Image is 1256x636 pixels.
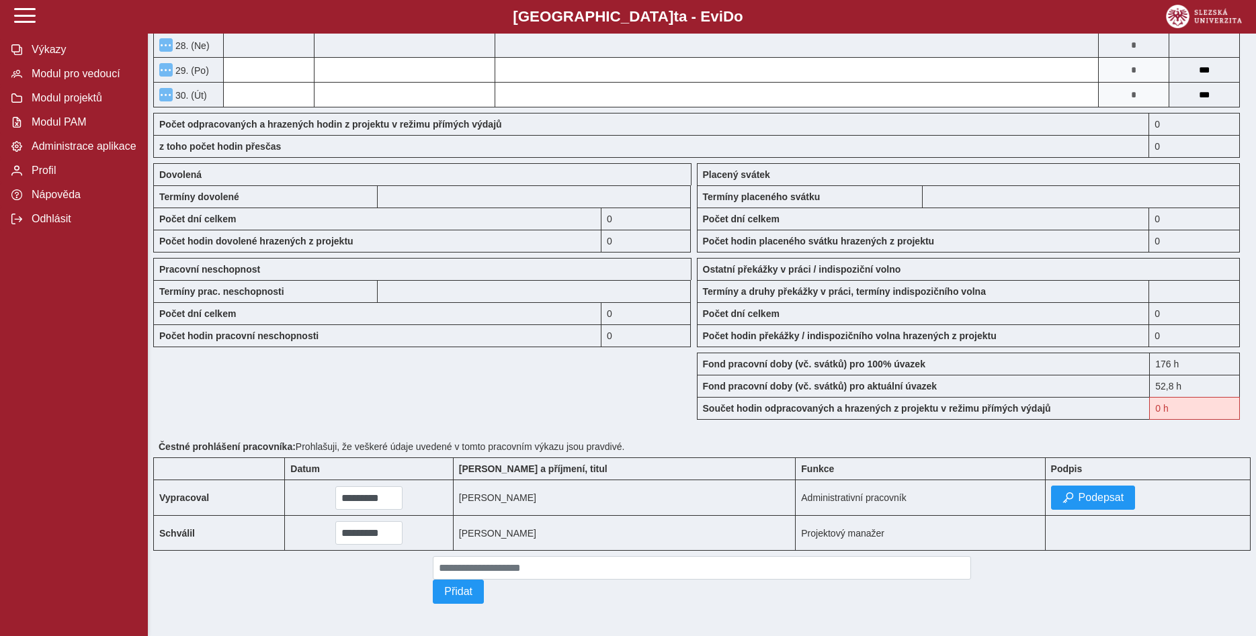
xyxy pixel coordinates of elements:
[801,463,834,474] b: Funkce
[290,463,320,474] b: Datum
[28,44,136,56] span: Výkazy
[601,230,691,253] div: 0
[28,165,136,177] span: Profil
[1149,324,1240,347] div: 0
[159,528,195,539] b: Schválil
[159,214,236,224] b: Počet dní celkem
[453,516,795,551] td: [PERSON_NAME]
[1149,302,1240,324] div: 0
[40,8,1216,26] b: [GEOGRAPHIC_DATA] a - Evi
[703,214,780,224] b: Počet dní celkem
[28,92,136,104] span: Modul projektů
[734,8,743,25] span: o
[1051,463,1083,474] b: Podpis
[703,359,925,369] b: Fond pracovní doby (vč. svátků) pro 100% úvazek
[159,236,353,246] b: Počet hodin dovolené hrazených z projektu
[28,213,136,225] span: Odhlásit
[1149,375,1240,397] div: 52,8 h
[703,403,1051,414] b: Součet hodin odpracovaných a hrazených z projektu v režimu přímých výdajů
[159,308,236,319] b: Počet dní celkem
[601,208,691,230] div: 0
[703,169,770,180] b: Placený svátek
[28,116,136,128] span: Modul PAM
[1149,397,1240,420] div: Fond pracovní doby (52,8 h) a součet hodin (0 h) se neshodují!
[159,119,502,130] b: Počet odpracovaných a hrazených hodin z projektu v režimu přímých výdajů
[28,140,136,152] span: Administrace aplikace
[444,586,472,598] span: Přidat
[159,286,284,297] b: Termíny prac. neschopnosti
[28,68,136,80] span: Modul pro vedoucí
[159,330,319,341] b: Počet hodin pracovní neschopnosti
[1079,492,1124,504] span: Podepsat
[173,90,207,101] span: 30. (Út)
[153,436,1251,457] div: Prohlašuji, že veškeré údaje uvedené v tomto pracovním výkazu jsou pravdivé.
[159,191,239,202] b: Termíny dovolené
[28,189,136,201] span: Nápověda
[703,381,937,392] b: Fond pracovní doby (vč. svátků) pro aktuální úvazek
[1051,486,1136,510] button: Podepsat
[796,480,1045,516] td: Administrativní pracovník
[703,191,821,202] b: Termíny placeného svátku
[159,38,173,52] button: Menu
[1149,353,1240,375] div: 176 h
[796,516,1045,551] td: Projektový manažer
[173,40,210,51] span: 28. (Ne)
[1149,113,1240,135] div: Fond pracovní doby (52,8 h) a součet hodin (0 h) se neshodují!
[173,65,209,76] span: 29. (Po)
[159,141,281,152] b: z toho počet hodin přesčas
[601,324,691,347] div: 0
[159,492,209,503] b: Vypracoval
[703,264,901,275] b: Ostatní překážky v práci / indispoziční volno
[723,8,734,25] span: D
[1166,5,1242,28] img: logo_web_su.png
[159,264,260,275] b: Pracovní neschopnost
[673,8,678,25] span: t
[453,480,795,516] td: [PERSON_NAME]
[459,463,608,474] b: [PERSON_NAME] a příjmení, titul
[703,236,935,246] b: Počet hodin placeného svátku hrazených z projektu
[159,441,296,452] b: Čestné prohlášení pracovníka:
[703,286,986,297] b: Termíny a druhy překážky v práci, termíny indispozičního volna
[601,302,691,324] div: 0
[159,169,202,180] b: Dovolená
[703,330,997,341] b: Počet hodin překážky / indispozičního volna hrazených z projektu
[703,308,780,319] b: Počet dní celkem
[1149,230,1240,253] div: 0
[159,88,173,101] button: Menu
[1149,208,1240,230] div: 0
[1149,135,1240,158] div: 0
[159,63,173,77] button: Menu
[433,580,484,604] button: Přidat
